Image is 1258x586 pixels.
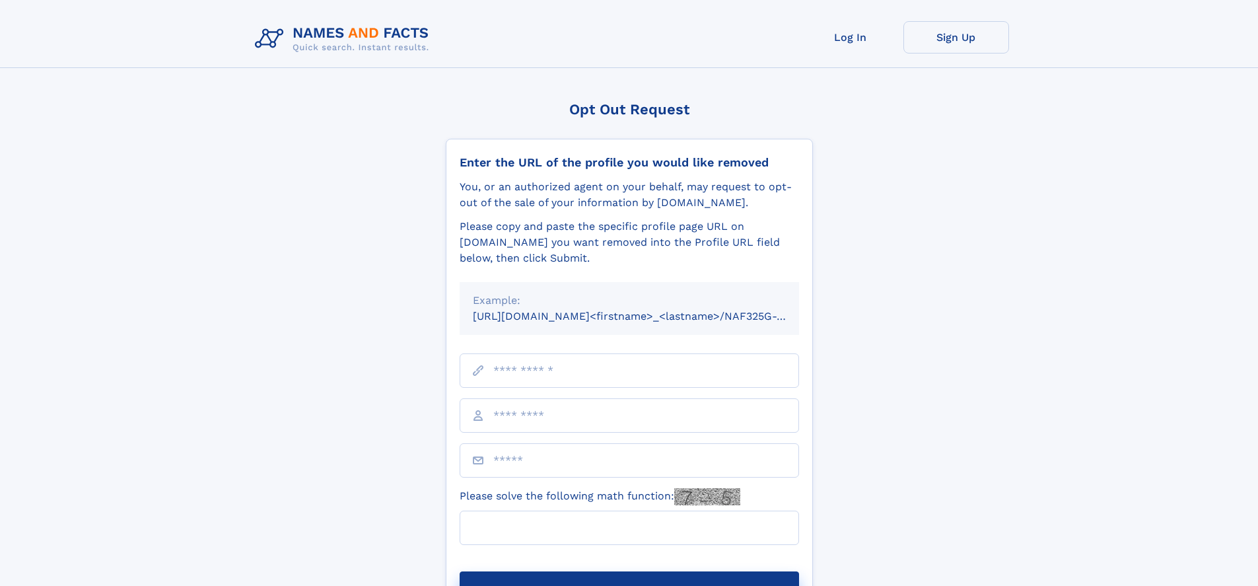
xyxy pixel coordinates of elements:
[460,219,799,266] div: Please copy and paste the specific profile page URL on [DOMAIN_NAME] you want removed into the Pr...
[903,21,1009,54] a: Sign Up
[250,21,440,57] img: Logo Names and Facts
[446,101,813,118] div: Opt Out Request
[473,293,786,309] div: Example:
[460,488,740,505] label: Please solve the following math function:
[473,310,824,322] small: [URL][DOMAIN_NAME]<firstname>_<lastname>/NAF325G-xxxxxxxx
[798,21,903,54] a: Log In
[460,155,799,170] div: Enter the URL of the profile you would like removed
[460,179,799,211] div: You, or an authorized agent on your behalf, may request to opt-out of the sale of your informatio...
